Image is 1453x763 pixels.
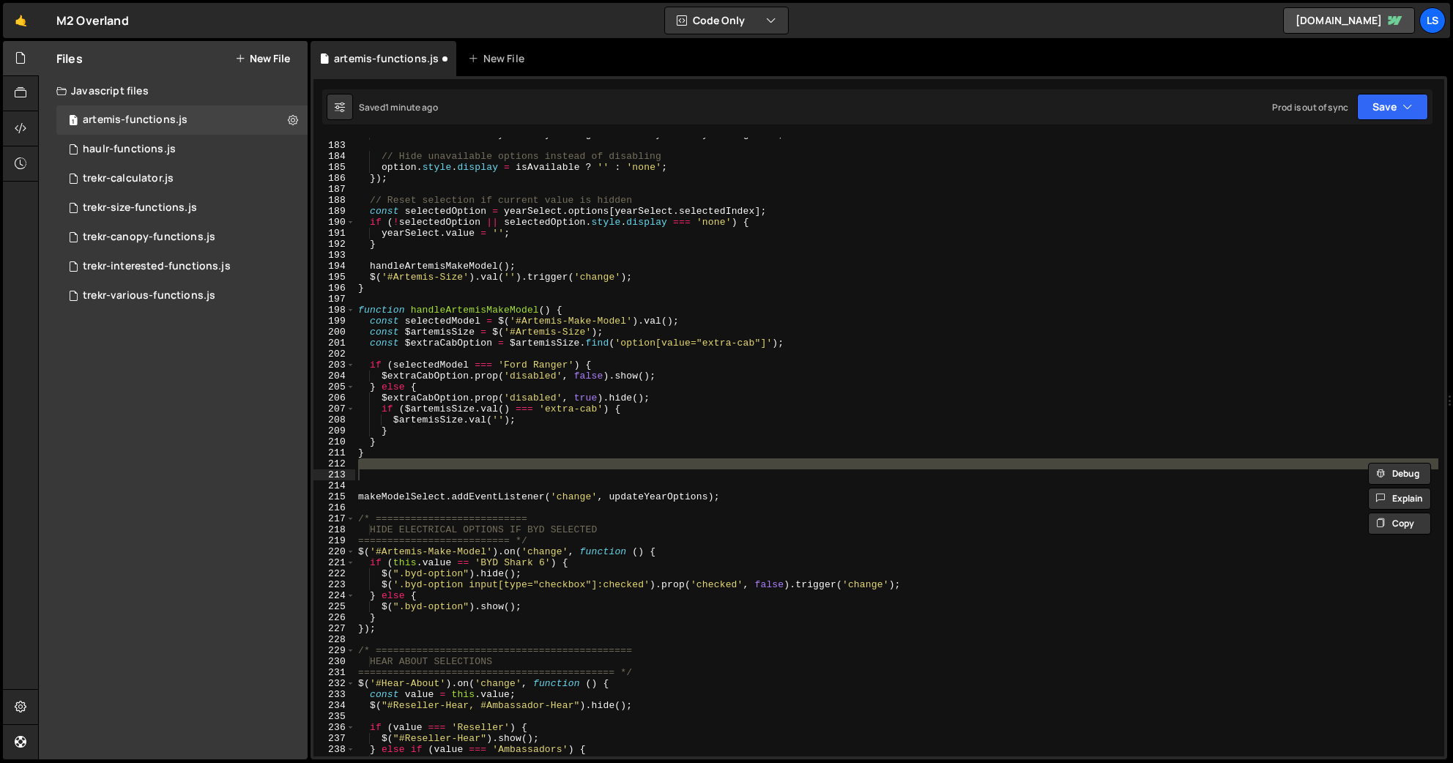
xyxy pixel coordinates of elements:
[83,231,215,244] div: trekr-canopy-functions.js
[665,7,788,34] button: Code Only
[83,143,176,156] div: haulr-functions.js
[313,414,355,425] div: 208
[56,193,308,223] div: 11669/47070.js
[1419,7,1446,34] a: LS
[313,206,355,217] div: 189
[468,51,529,66] div: New File
[83,260,231,273] div: trekr-interested-functions.js
[313,579,355,590] div: 223
[313,667,355,678] div: 231
[359,101,438,113] div: Saved
[313,250,355,261] div: 193
[83,113,187,127] div: artemis-functions.js
[313,524,355,535] div: 218
[313,151,355,162] div: 184
[39,76,308,105] div: Javascript files
[313,217,355,228] div: 190
[313,480,355,491] div: 214
[313,568,355,579] div: 222
[313,733,355,744] div: 237
[313,327,355,338] div: 200
[1357,94,1428,120] button: Save
[313,140,355,151] div: 183
[83,172,174,185] div: trekr-calculator.js
[56,252,308,281] div: 11669/42694.js
[313,645,355,656] div: 229
[313,425,355,436] div: 209
[56,164,308,193] div: 11669/27653.js
[69,116,78,127] span: 1
[313,349,355,360] div: 202
[313,744,355,755] div: 238
[313,184,355,195] div: 187
[313,294,355,305] div: 197
[313,392,355,403] div: 206
[235,53,290,64] button: New File
[313,272,355,283] div: 195
[313,535,355,546] div: 219
[313,546,355,557] div: 220
[313,590,355,601] div: 224
[56,51,83,67] h2: Files
[1283,7,1415,34] a: [DOMAIN_NAME]
[313,305,355,316] div: 198
[313,502,355,513] div: 216
[1368,463,1431,485] button: Debug
[1368,513,1431,535] button: Copy
[313,722,355,733] div: 236
[313,371,355,381] div: 204
[313,678,355,689] div: 232
[385,101,438,113] div: 1 minute ago
[313,316,355,327] div: 199
[56,135,308,164] div: 11669/40542.js
[313,436,355,447] div: 210
[313,469,355,480] div: 213
[313,403,355,414] div: 207
[1272,101,1348,113] div: Prod is out of sync
[56,105,308,135] div: 11669/42207.js
[313,700,355,711] div: 234
[313,173,355,184] div: 186
[313,239,355,250] div: 192
[313,557,355,568] div: 221
[83,201,197,215] div: trekr-size-functions.js
[3,3,39,38] a: 🤙
[313,283,355,294] div: 196
[56,281,308,310] div: 11669/37341.js
[313,491,355,502] div: 215
[313,360,355,371] div: 203
[313,634,355,645] div: 228
[313,711,355,722] div: 235
[1368,488,1431,510] button: Explain
[313,162,355,173] div: 185
[313,689,355,700] div: 233
[313,656,355,667] div: 230
[313,195,355,206] div: 188
[313,623,355,634] div: 227
[313,458,355,469] div: 212
[313,513,355,524] div: 217
[313,338,355,349] div: 201
[313,228,355,239] div: 191
[56,12,129,29] div: M2 Overland
[334,51,439,66] div: artemis-functions.js
[56,223,308,252] div: 11669/47072.js
[313,261,355,272] div: 194
[83,289,215,302] div: trekr-various-functions.js
[313,381,355,392] div: 205
[313,447,355,458] div: 211
[313,601,355,612] div: 225
[313,612,355,623] div: 226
